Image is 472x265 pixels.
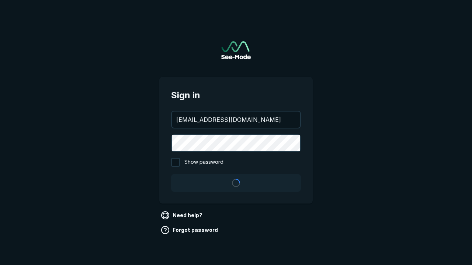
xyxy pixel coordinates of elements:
img: See-Mode Logo [221,41,251,59]
a: Forgot password [159,224,221,236]
span: Show password [184,158,223,167]
a: Go to sign in [221,41,251,59]
a: Need help? [159,209,205,221]
span: Sign in [171,89,301,102]
input: your@email.com [172,112,300,128]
